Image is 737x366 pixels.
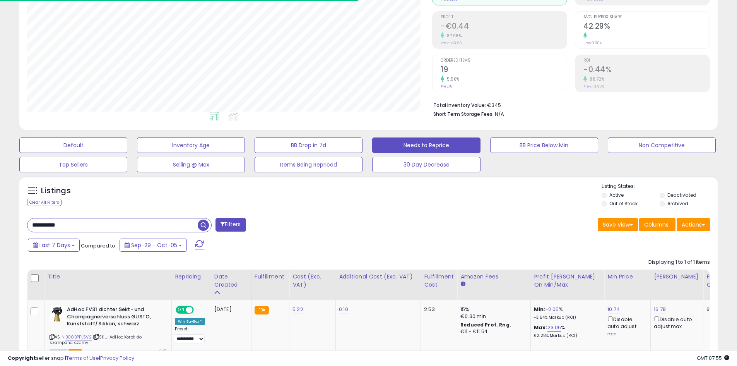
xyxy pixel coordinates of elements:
[583,15,710,19] span: Avg. Buybox Share
[339,273,417,281] div: Additional Cost (Exc. VAT)
[66,354,99,362] a: Terms of Use
[583,22,710,32] h2: 42.29%
[424,306,451,313] div: 2.53
[441,41,462,45] small: Prev: -€3.66
[534,306,545,313] b: Min:
[609,192,624,198] label: Active
[441,22,567,32] h2: -€0.44
[255,137,363,153] button: BB Drop in 7d
[27,199,62,206] div: Clear All Filters
[609,200,638,207] label: Out of Stock
[19,137,127,153] button: Default
[193,307,205,313] span: OFF
[441,84,452,89] small: Prev: 18
[65,334,92,340] a: B00BPFL5V2
[8,355,134,362] div: seller snap | |
[654,273,700,281] div: [PERSON_NAME]
[608,137,716,153] button: Non Competitive
[667,200,688,207] label: Archived
[372,157,480,172] button: 30 Day Decrease
[460,306,525,313] div: 15%
[50,349,67,356] span: All listings currently available for purchase on Amazon
[587,76,604,82] small: 88.72%
[607,306,620,313] a: 10.74
[137,137,245,153] button: Inventory Age
[531,270,604,300] th: The percentage added to the cost of goods (COGS) that forms the calculator for Min & Max prices.
[81,242,116,249] span: Compared to:
[667,192,696,198] label: Deactivated
[100,354,134,362] a: Privacy Policy
[583,41,602,45] small: Prev: 0.00%
[175,273,208,281] div: Repricing
[28,239,80,252] button: Last 7 Days
[534,333,598,339] p: 62.28% Markup (ROI)
[639,218,675,231] button: Columns
[644,221,669,229] span: Columns
[490,137,598,153] button: BB Price Below Min
[607,273,647,281] div: Min Price
[50,334,142,345] span: | SKU: AdHoc Korek do szampana czarny
[534,273,601,289] div: Profit [PERSON_NAME] on Min/Max
[534,324,547,331] b: Max:
[607,315,645,337] div: Disable auto adjust min
[372,137,480,153] button: Needs to Reprice
[339,306,348,313] a: 0.10
[48,273,168,281] div: Title
[444,76,460,82] small: 5.56%
[441,58,567,63] span: Ordered Items
[41,186,71,196] h5: Listings
[495,110,504,118] span: N/A
[120,239,187,252] button: Sep-29 - Oct-05
[441,15,567,19] span: Profit
[50,306,65,321] img: 413NHaGJ3IS._SL40_.jpg
[68,349,82,356] span: FBA
[39,241,70,249] span: Last 7 Days
[697,354,729,362] span: 2025-10-13 07:55 GMT
[602,183,718,190] p: Listing States:
[706,273,733,289] div: Fulfillable Quantity
[433,102,486,108] b: Total Inventory Value:
[648,259,710,266] div: Displaying 1 to 1 of 1 items
[424,273,454,289] div: Fulfillment Cost
[441,65,567,76] h2: 19
[137,157,245,172] button: Selling @ Max
[215,218,246,232] button: Filters
[67,306,161,330] b: AdHoc FV31 dichter Sekt- und Champagnerverschluss GUSTO, Kunststoff/Silikon, schwarz
[460,281,465,288] small: Amazon Fees.
[175,326,205,344] div: Preset:
[534,306,598,320] div: %
[214,273,248,289] div: Date Created
[131,241,177,249] span: Sep-29 - Oct-05
[460,321,511,328] b: Reduced Prof. Rng.
[214,306,245,313] div: [DATE]
[176,307,186,313] span: ON
[545,306,559,313] a: -2.05
[598,218,638,231] button: Save View
[175,318,205,325] div: Win BuyBox *
[433,100,704,109] li: €345
[444,33,462,39] small: 87.98%
[50,306,166,355] div: ASIN:
[292,306,303,313] a: 5.22
[255,306,269,314] small: FBA
[654,306,666,313] a: 16.78
[19,157,127,172] button: Top Sellers
[8,354,36,362] strong: Copyright
[547,324,561,332] a: 23.05
[534,324,598,339] div: %
[583,65,710,76] h2: -0.44%
[460,273,527,281] div: Amazon Fees
[654,315,697,330] div: Disable auto adjust max
[534,315,598,320] p: -3.54% Markup (ROI)
[460,328,525,335] div: €11 - €11.54
[433,111,494,117] b: Short Term Storage Fees:
[677,218,710,231] button: Actions
[706,306,730,313] div: 65
[255,273,286,281] div: Fulfillment
[460,313,525,320] div: €0.30 min
[583,84,604,89] small: Prev: -3.90%
[255,157,363,172] button: Items Being Repriced
[292,273,332,289] div: Cost (Exc. VAT)
[583,58,710,63] span: ROI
